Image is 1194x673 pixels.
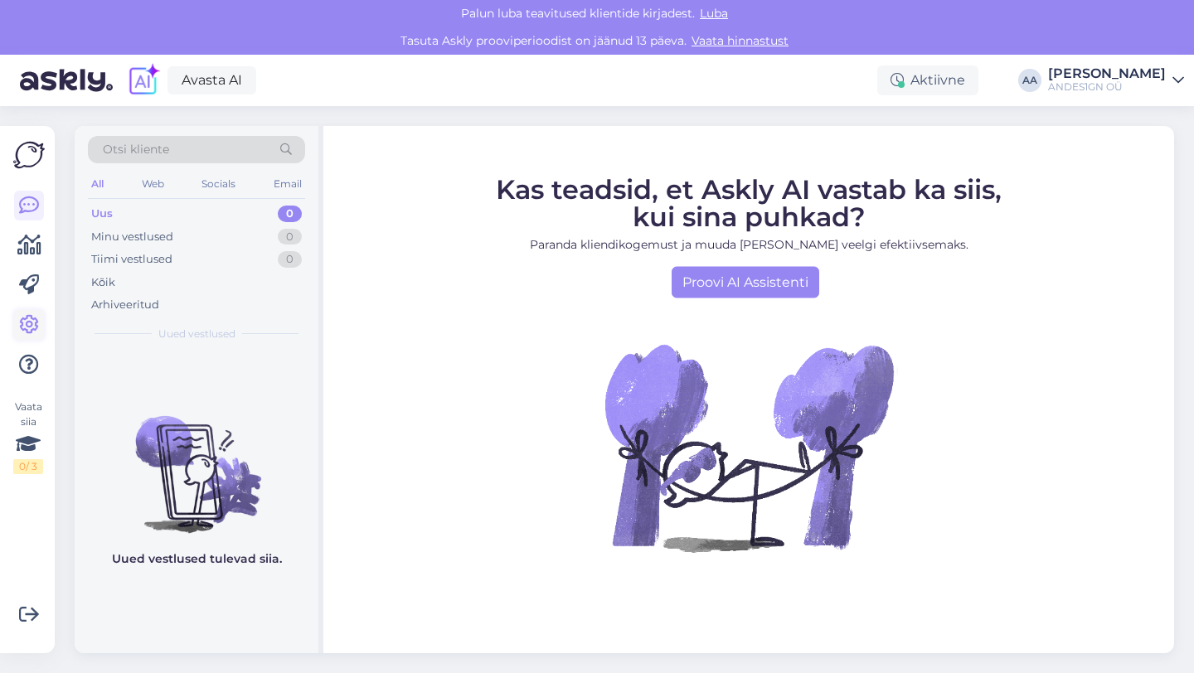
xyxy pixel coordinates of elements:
[13,459,43,474] div: 0 / 3
[496,172,1002,232] span: Kas teadsid, et Askly AI vastab ka siis, kui sina puhkad?
[75,386,318,535] img: No chats
[1048,67,1184,94] a: [PERSON_NAME]ANDES1GN OÜ
[1048,80,1166,94] div: ANDES1GN OÜ
[158,327,235,341] span: Uued vestlused
[13,139,45,171] img: Askly Logo
[599,298,898,596] img: No Chat active
[278,206,302,222] div: 0
[877,65,978,95] div: Aktiivne
[13,399,43,474] div: Vaata siia
[126,63,161,98] img: explore-ai
[167,66,256,94] a: Avasta AI
[88,173,107,195] div: All
[1048,67,1166,80] div: [PERSON_NAME]
[1018,69,1041,92] div: AA
[91,251,172,268] div: Tiimi vestlused
[687,33,794,48] a: Vaata hinnastust
[138,173,167,195] div: Web
[270,173,305,195] div: Email
[672,266,819,298] a: Proovi AI Assistenti
[278,229,302,245] div: 0
[198,173,239,195] div: Socials
[112,550,282,568] p: Uued vestlused tulevad siia.
[91,229,173,245] div: Minu vestlused
[496,235,1002,253] p: Paranda kliendikogemust ja muuda [PERSON_NAME] veelgi efektiivsemaks.
[91,274,115,291] div: Kõik
[91,297,159,313] div: Arhiveeritud
[695,6,733,21] span: Luba
[103,141,169,158] span: Otsi kliente
[91,206,113,222] div: Uus
[278,251,302,268] div: 0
